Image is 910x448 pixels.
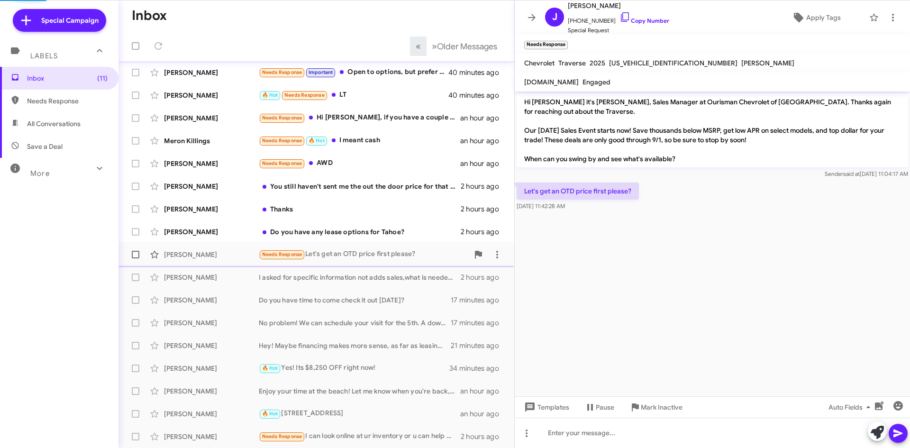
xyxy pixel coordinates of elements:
[41,16,99,25] span: Special Campaign
[641,399,682,416] span: Mark Inactive
[828,399,874,416] span: Auto Fields
[309,69,333,75] span: Important
[262,160,302,166] span: Needs Response
[259,67,450,78] div: Open to options, but prefer one we saw with the black grill, moving console/power mirrors are a m...
[164,364,259,373] div: [PERSON_NAME]
[622,399,690,416] button: Mark Inactive
[767,9,864,26] button: Apply Tags
[164,91,259,100] div: [PERSON_NAME]
[259,204,461,214] div: Thanks
[262,411,278,417] span: 🔥 Hot
[451,341,507,350] div: 21 minutes ago
[515,399,577,416] button: Templates
[164,341,259,350] div: [PERSON_NAME]
[259,408,460,419] div: [STREET_ADDRESS]
[164,386,259,396] div: [PERSON_NAME]
[568,26,669,35] span: Special Request
[97,73,108,83] span: (11)
[262,137,302,144] span: Needs Response
[460,409,507,419] div: an hour ago
[517,183,639,200] p: Let's get an OTD price first please?
[27,142,63,151] span: Save a Deal
[164,432,259,441] div: [PERSON_NAME]
[461,204,507,214] div: 2 hours ago
[450,364,507,373] div: 34 minutes ago
[259,182,461,191] div: You still haven't sent me the out the door price for that [PERSON_NAME]
[524,78,579,86] span: [DOMAIN_NAME]
[410,37,427,56] button: Previous
[259,318,451,328] div: No problem! We can schedule your visit for the 5th. A down payment and past credit issues can be ...
[259,227,461,237] div: Do you have any lease options for Tahoe?
[843,170,860,177] span: said at
[524,41,568,49] small: Needs Response
[164,273,259,282] div: [PERSON_NAME]
[524,59,555,67] span: Chevrolet
[259,341,451,350] div: Hey! Maybe financing makes more sense, as far as leasing that's the best we can do
[451,318,507,328] div: 17 minutes ago
[164,136,259,146] div: Meron Killings
[259,249,469,260] div: Let's get an OTD price first please?
[262,115,302,121] span: Needs Response
[517,202,565,210] span: [DATE] 11:42:28 AM
[259,273,461,282] div: I asked for specific information not adds sales,what is needed is the information on any taxes do...
[284,92,325,98] span: Needs Response
[416,40,421,52] span: «
[164,182,259,191] div: [PERSON_NAME]
[27,96,108,106] span: Needs Response
[259,431,461,442] div: I can look online at ur inventory or u can help me out if u have a suggestion. Looking for someth...
[517,93,908,167] p: Hi [PERSON_NAME] it's [PERSON_NAME], Sales Manager at Ourisman Chevrolet of [GEOGRAPHIC_DATA]. Th...
[13,9,106,32] a: Special Campaign
[432,40,437,52] span: »
[262,69,302,75] span: Needs Response
[262,365,278,371] span: 🔥 Hot
[450,91,507,100] div: 40 minutes ago
[522,399,569,416] span: Templates
[259,158,460,169] div: AWD
[30,52,58,60] span: Labels
[552,9,557,25] span: J
[262,92,278,98] span: 🔥 Hot
[461,273,507,282] div: 2 hours ago
[451,295,507,305] div: 17 minutes ago
[437,41,497,52] span: Older Messages
[164,295,259,305] div: [PERSON_NAME]
[461,227,507,237] div: 2 hours ago
[259,295,451,305] div: Do you have time to come check it out [DATE]?
[309,137,325,144] span: 🔥 Hot
[460,386,507,396] div: an hour ago
[164,113,259,123] div: [PERSON_NAME]
[30,169,50,178] span: More
[460,136,507,146] div: an hour ago
[27,119,81,128] span: All Conversations
[460,159,507,168] div: an hour ago
[590,59,605,67] span: 2025
[619,17,669,24] a: Copy Number
[577,399,622,416] button: Pause
[806,9,841,26] span: Apply Tags
[164,204,259,214] div: [PERSON_NAME]
[609,59,737,67] span: [US_VEHICLE_IDENTIFICATION_NUMBER]
[825,170,908,177] span: Sender [DATE] 11:04:17 AM
[558,59,586,67] span: Traverse
[259,135,460,146] div: I meant cash
[259,112,460,123] div: Hi [PERSON_NAME], if you have a couple minutes to talk about this, I can be available [DATE]
[164,68,259,77] div: [PERSON_NAME]
[259,386,460,396] div: Enjoy your time at the beach! Let me know when you're back, and we can schedule a visit to explor...
[596,399,614,416] span: Pause
[426,37,503,56] button: Next
[461,432,507,441] div: 2 hours ago
[132,8,167,23] h1: Inbox
[164,250,259,259] div: [PERSON_NAME]
[821,399,882,416] button: Auto Fields
[460,113,507,123] div: an hour ago
[741,59,794,67] span: [PERSON_NAME]
[27,73,108,83] span: Inbox
[262,251,302,257] span: Needs Response
[259,90,450,101] div: LT
[262,433,302,439] span: Needs Response
[259,363,450,374] div: Yes! Its $8,250 OFF right now!
[164,409,259,419] div: [PERSON_NAME]
[164,159,259,168] div: [PERSON_NAME]
[450,68,507,77] div: 40 minutes ago
[568,11,669,26] span: [PHONE_NUMBER]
